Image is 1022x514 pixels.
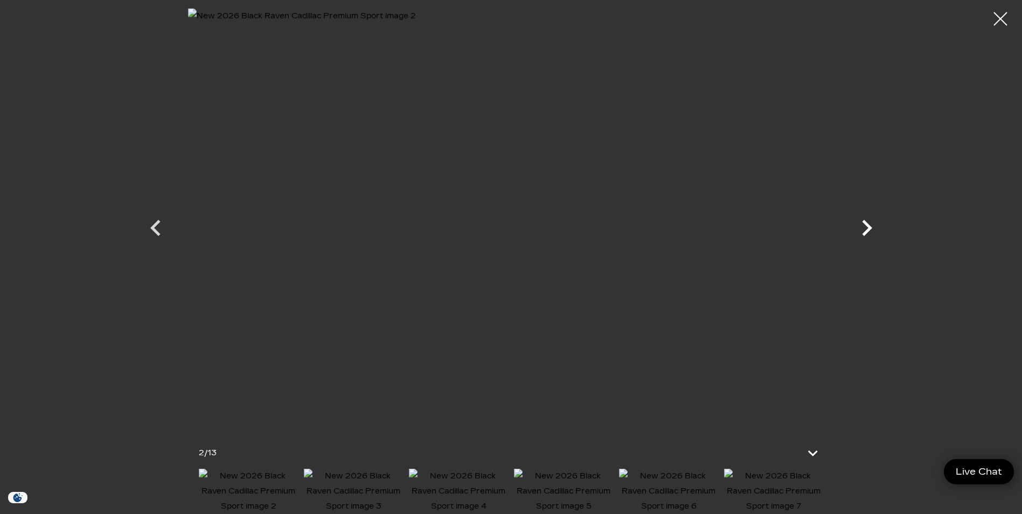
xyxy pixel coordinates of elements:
[724,469,824,514] img: New 2026 Black Raven Cadillac Premium Sport image 7
[5,492,30,503] section: Click to Open Cookie Consent Modal
[5,492,30,503] img: Opt-Out Icon
[304,469,404,514] img: New 2026 Black Raven Cadillac Premium Sport image 3
[851,206,883,255] div: Next
[199,448,204,457] span: 2
[207,448,217,457] span: 13
[950,466,1007,478] span: Live Chat
[199,469,298,514] img: New 2026 Black Raven Cadillac Premium Sport image 2
[409,469,509,514] img: New 2026 Black Raven Cadillac Premium Sport image 4
[514,469,614,514] img: New 2026 Black Raven Cadillac Premium Sport image 5
[199,446,217,461] div: /
[619,469,719,514] img: New 2026 Black Raven Cadillac Premium Sport image 6
[944,459,1014,484] a: Live Chat
[140,206,172,255] div: Previous
[188,8,835,428] img: New 2026 Black Raven Cadillac Premium Sport image 2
